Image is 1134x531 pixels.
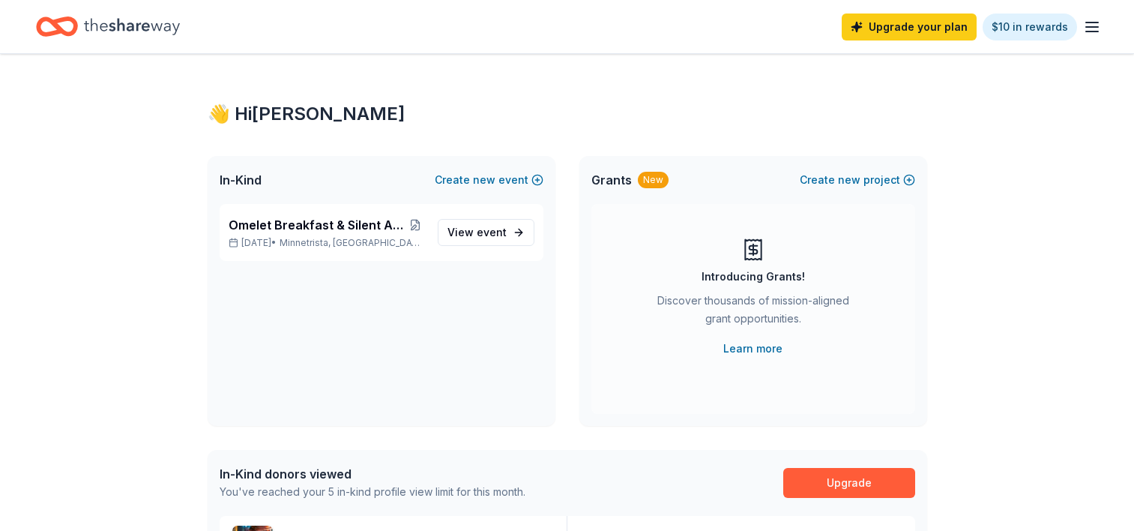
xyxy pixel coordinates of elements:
[477,226,507,238] span: event
[838,171,860,189] span: new
[435,171,543,189] button: Createnewevent
[229,237,426,249] p: [DATE] •
[229,216,406,234] span: Omelet Breakfast & Silent Auction Fundraiser
[651,292,855,334] div: Discover thousands of mission-aligned grant opportunities.
[783,468,915,498] a: Upgrade
[36,9,180,44] a: Home
[220,483,525,501] div: You've reached your 5 in-kind profile view limit for this month.
[842,13,977,40] a: Upgrade your plan
[220,171,262,189] span: In-Kind
[280,237,425,249] span: Minnetrista, [GEOGRAPHIC_DATA]
[447,223,507,241] span: View
[983,13,1077,40] a: $10 in rewards
[702,268,805,286] div: Introducing Grants!
[473,171,495,189] span: new
[208,102,927,126] div: 👋 Hi [PERSON_NAME]
[800,171,915,189] button: Createnewproject
[220,465,525,483] div: In-Kind donors viewed
[723,340,782,358] a: Learn more
[591,171,632,189] span: Grants
[638,172,669,188] div: New
[438,219,534,246] a: View event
